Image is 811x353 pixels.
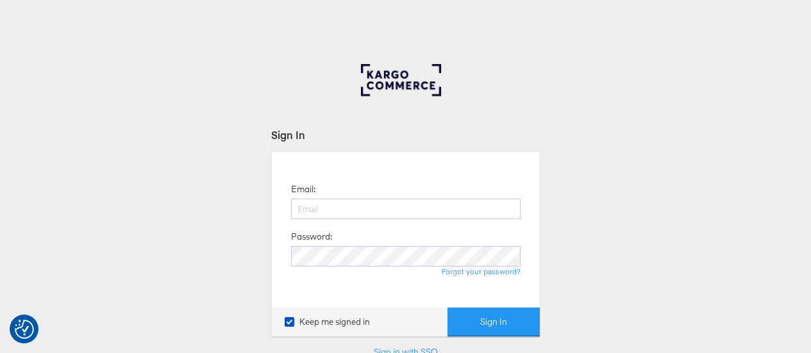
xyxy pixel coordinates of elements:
label: Email: [291,183,315,195]
label: Keep me signed in [285,316,370,328]
button: Consent Preferences [15,320,34,339]
a: Forgot your password? [442,267,521,276]
input: Email [291,199,521,219]
img: Revisit consent button [15,320,34,339]
button: Sign In [447,308,540,336]
label: Password: [291,231,332,243]
div: Sign In [271,127,540,142]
